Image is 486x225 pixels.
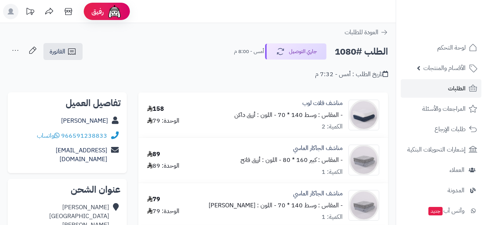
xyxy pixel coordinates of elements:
[437,42,466,53] span: لوحة التحكم
[302,99,343,108] a: مناشف فلات لوب
[315,70,388,79] div: تاريخ الطلب : أمس - 7:32 م
[234,110,276,120] small: - اللون : أزرق داكن
[428,207,443,215] span: جديد
[322,213,343,222] div: الكمية: 1
[43,43,83,60] a: الفاتورة
[241,155,281,165] small: - اللون : أزرق فاتح
[349,100,379,130] img: 1754839373-%D9%81%D9%84%D8%A7%D8%AA%20%D9%84%D9%88%D8%A8-90x90.jpg
[14,185,121,194] h2: عنوان الشحن
[293,144,343,153] a: مناشف الجاكار الماسي
[265,43,327,60] button: جاري التوصيل
[345,28,378,37] span: العودة للطلبات
[293,189,343,198] a: مناشف الجاكار الماسي
[448,83,466,94] span: الطلبات
[349,145,379,175] img: 1754806726-%D8%A7%D9%84%D8%AC%D8%A7%D9%83%D8%A7%D8%B1%20%D8%A7%D9%84%D9%85%D8%A7%D8%B3%D9%8A-90x9...
[91,7,104,16] span: رفيق
[147,195,160,204] div: 79
[335,44,388,60] h2: الطلب #1080
[407,144,466,155] span: إشعارات التحويلات البنكية
[401,161,481,179] a: العملاء
[345,28,388,37] a: العودة للطلبات
[147,117,179,125] div: الوحدة: 79
[322,168,343,177] div: الكمية: 1
[401,100,481,118] a: المراجعات والأسئلة
[278,201,343,210] small: - المقاس : وسط 140 * 70
[209,201,276,210] small: - اللون : [PERSON_NAME]
[428,205,464,216] span: وآتس آب
[147,105,164,113] div: 158
[401,120,481,138] a: طلبات الإرجاع
[56,146,107,164] a: [EMAIL_ADDRESS][DOMAIN_NAME]
[322,122,343,131] div: الكمية: 2
[450,165,464,175] span: العملاء
[435,124,466,135] span: طلبات الإرجاع
[14,98,121,108] h2: تفاصيل العميل
[401,140,481,159] a: إشعارات التحويلات البنكية
[401,202,481,220] a: وآتس آبجديد
[401,181,481,200] a: المدونة
[147,162,179,170] div: الوحدة: 89
[20,4,40,21] a: تحديثات المنصة
[50,47,65,56] span: الفاتورة
[423,63,466,73] span: الأقسام والمنتجات
[278,110,343,120] small: - المقاس : وسط 140 * 70
[401,79,481,98] a: الطلبات
[283,155,343,165] small: - المقاس : كبير 160 * 80
[147,150,160,159] div: 89
[401,38,481,57] a: لوحة التحكم
[107,4,122,19] img: ai-face.png
[422,103,466,114] span: المراجعات والأسئلة
[61,116,108,125] a: [PERSON_NAME]
[61,131,107,140] a: 966591238833
[448,185,464,196] span: المدونة
[147,207,179,216] div: الوحدة: 79
[349,190,379,221] img: 1754806726-%D8%A7%D9%84%D8%AC%D8%A7%D9%83%D8%A7%D8%B1%20%D8%A7%D9%84%D9%85%D8%A7%D8%B3%D9%8A-90x9...
[234,48,264,55] small: أمس - 8:00 م
[37,131,60,140] a: واتساب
